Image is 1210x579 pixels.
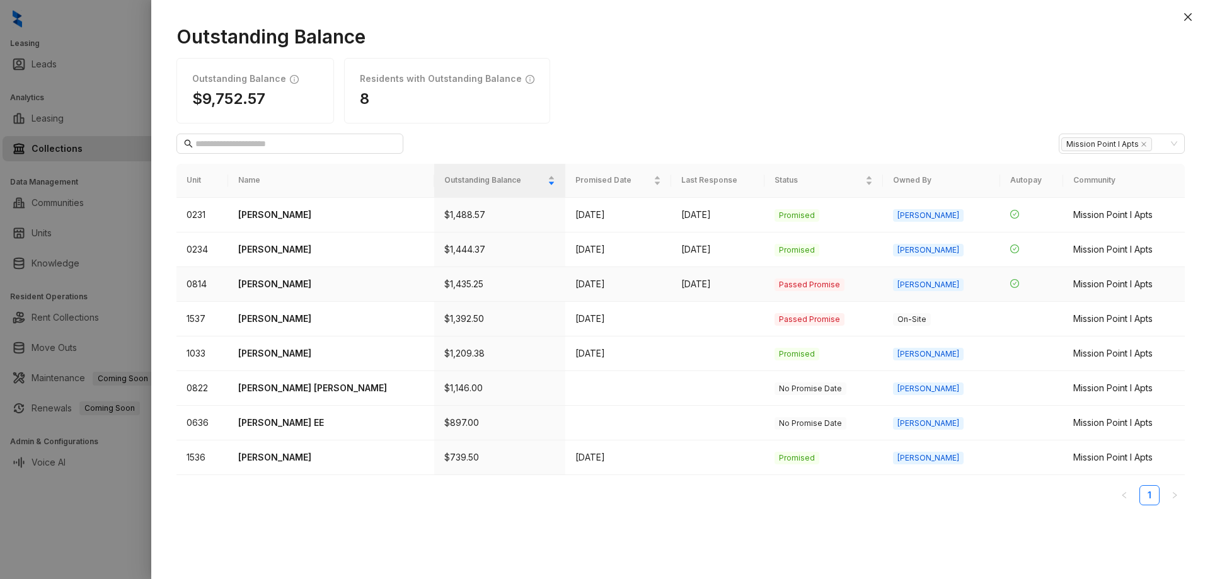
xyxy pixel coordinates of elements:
span: Promised [775,209,819,222]
td: 1536 [176,440,228,475]
div: Mission Point I Apts [1073,277,1175,291]
p: [PERSON_NAME] EE [238,416,425,430]
td: $897.00 [434,406,565,440]
th: Unit [176,164,228,197]
th: Autopay [1000,164,1063,197]
td: 0636 [176,406,228,440]
td: [DATE] [565,267,671,302]
td: [DATE] [565,440,671,475]
span: search [184,139,193,148]
span: Passed Promise [775,313,844,326]
span: [PERSON_NAME] [893,348,964,360]
td: $1,392.50 [434,302,565,336]
span: info-circle [290,74,299,84]
th: Community [1063,164,1185,197]
li: Next Page [1165,485,1185,505]
td: $1,488.57 [434,198,565,232]
div: Mission Point I Apts [1073,347,1175,360]
span: Promised Date [575,175,650,186]
h1: Outstanding Balance [176,25,1185,48]
span: Outstanding Balance [444,175,545,186]
td: $1,444.37 [434,232,565,267]
span: On-Site [893,313,931,326]
span: No Promise Date [775,417,846,430]
p: [PERSON_NAME] [238,243,425,256]
button: left [1114,485,1134,505]
th: Last Response [671,164,764,197]
td: 0822 [176,371,228,406]
span: [PERSON_NAME] [893,278,964,291]
span: left [1121,491,1128,499]
div: Mission Point I Apts [1073,450,1175,464]
td: 0231 [176,198,228,232]
th: Name [228,164,435,197]
span: check-circle [1010,244,1019,253]
span: [PERSON_NAME] [893,209,964,222]
td: [DATE] [565,198,671,232]
a: 1 [1140,486,1159,505]
span: [PERSON_NAME] [893,382,964,395]
span: info-circle [526,74,534,84]
span: No Promise Date [775,382,846,395]
span: right [1171,491,1178,499]
span: [PERSON_NAME] [893,452,964,464]
span: close [1141,141,1147,147]
button: right [1165,485,1185,505]
td: [DATE] [671,267,764,302]
p: [PERSON_NAME] [238,347,425,360]
p: [PERSON_NAME] [PERSON_NAME] [238,381,425,395]
h1: 8 [360,89,534,108]
span: Passed Promise [775,278,844,291]
div: Mission Point I Apts [1073,312,1175,326]
div: Mission Point I Apts [1073,381,1175,395]
td: [DATE] [671,198,764,232]
p: [PERSON_NAME] [238,450,425,464]
td: [DATE] [565,232,671,267]
span: check-circle [1010,279,1019,288]
td: 0814 [176,267,228,302]
span: Status [775,175,863,186]
span: Promised [775,244,819,256]
span: Mission Point I Apts [1061,137,1152,151]
td: $1,146.00 [434,371,565,406]
td: [DATE] [671,232,764,267]
p: [PERSON_NAME] [238,312,425,326]
div: Mission Point I Apts [1073,416,1175,430]
h1: $9,752.57 [192,89,318,108]
th: Promised Date [565,164,671,197]
td: [DATE] [565,336,671,371]
th: Status [764,164,883,197]
span: [PERSON_NAME] [893,244,964,256]
li: 1 [1139,485,1160,505]
td: [DATE] [565,302,671,336]
h1: Outstanding Balance [192,74,286,84]
td: 1033 [176,336,228,371]
li: Previous Page [1114,485,1134,505]
span: check-circle [1010,210,1019,219]
td: 1537 [176,302,228,336]
th: Owned By [883,164,1000,197]
p: [PERSON_NAME] [238,277,425,291]
span: Promised [775,348,819,360]
div: Mission Point I Apts [1073,243,1175,256]
td: $1,435.25 [434,267,565,302]
td: $739.50 [434,440,565,475]
span: [PERSON_NAME] [893,417,964,430]
span: close [1183,12,1193,22]
p: [PERSON_NAME] [238,208,425,222]
div: Mission Point I Apts [1073,208,1175,222]
td: 0234 [176,232,228,267]
button: Close [1180,9,1196,25]
h1: Residents with Outstanding Balance [360,74,522,84]
span: Promised [775,452,819,464]
td: $1,209.38 [434,336,565,371]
